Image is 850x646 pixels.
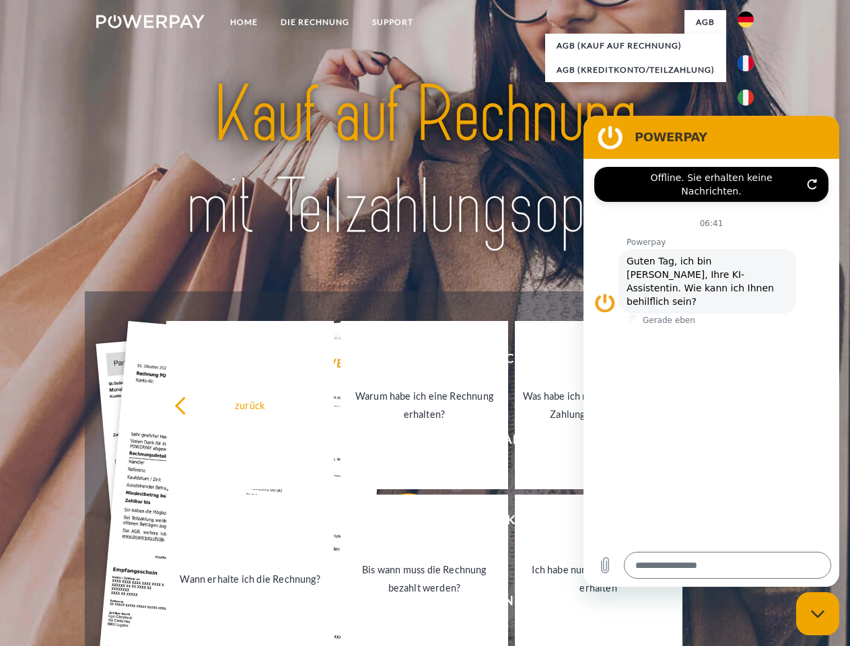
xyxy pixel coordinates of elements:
[349,387,500,423] div: Warum habe ich eine Rechnung erhalten?
[545,34,726,58] a: AGB (Kauf auf Rechnung)
[545,58,726,82] a: AGB (Kreditkonto/Teilzahlung)
[738,11,754,28] img: de
[269,10,361,34] a: DIE RECHNUNG
[174,396,326,414] div: zurück
[523,561,674,597] div: Ich habe nur eine Teillieferung erhalten
[361,10,425,34] a: SUPPORT
[219,10,269,34] a: Home
[523,387,674,423] div: Was habe ich noch offen, ist meine Zahlung eingegangen?
[515,321,682,489] a: Was habe ich noch offen, ist meine Zahlung eingegangen?
[583,116,839,587] iframe: Messaging-Fenster
[738,55,754,71] img: fr
[796,592,839,635] iframe: Schaltfläche zum Öffnen des Messaging-Fensters; Konversation läuft
[129,65,721,258] img: title-powerpay_de.svg
[738,89,754,106] img: it
[174,569,326,587] div: Wann erhalte ich die Rechnung?
[96,15,205,28] img: logo-powerpay-white.svg
[349,561,500,597] div: Bis wann muss die Rechnung bezahlt werden?
[684,10,726,34] a: agb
